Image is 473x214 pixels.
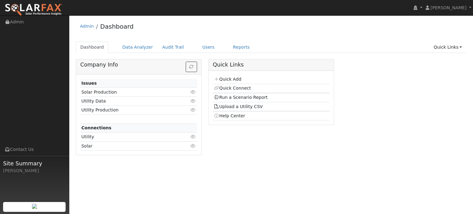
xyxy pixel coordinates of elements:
[214,86,251,91] a: Quick Connect
[3,168,66,174] div: [PERSON_NAME]
[214,113,245,118] a: Help Center
[80,142,178,151] td: Solar
[81,81,97,86] strong: Issues
[214,95,268,100] a: Run a Scenario Report
[429,42,467,53] a: Quick Links
[80,62,197,68] h5: Company Info
[80,106,178,115] td: Utility Production
[100,23,134,30] a: Dashboard
[431,5,467,10] span: [PERSON_NAME]
[80,132,178,141] td: Utility
[76,42,109,53] a: Dashboard
[158,42,188,53] a: Audit Trail
[228,42,254,53] a: Reports
[80,97,178,106] td: Utility Data
[32,204,37,209] img: retrieve
[191,135,196,139] i: Click to view
[191,108,196,112] i: Click to view
[191,99,196,103] i: Click to view
[191,144,196,148] i: Click to view
[5,3,63,16] img: SolarFax
[80,88,178,97] td: Solar Production
[198,42,219,53] a: Users
[81,125,111,130] strong: Connections
[3,159,66,168] span: Site Summary
[213,62,329,68] h5: Quick Links
[80,24,94,29] a: Admin
[214,104,263,109] a: Upload a Utility CSV
[191,90,196,94] i: Click to view
[214,77,241,82] a: Quick Add
[118,42,158,53] a: Data Analyzer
